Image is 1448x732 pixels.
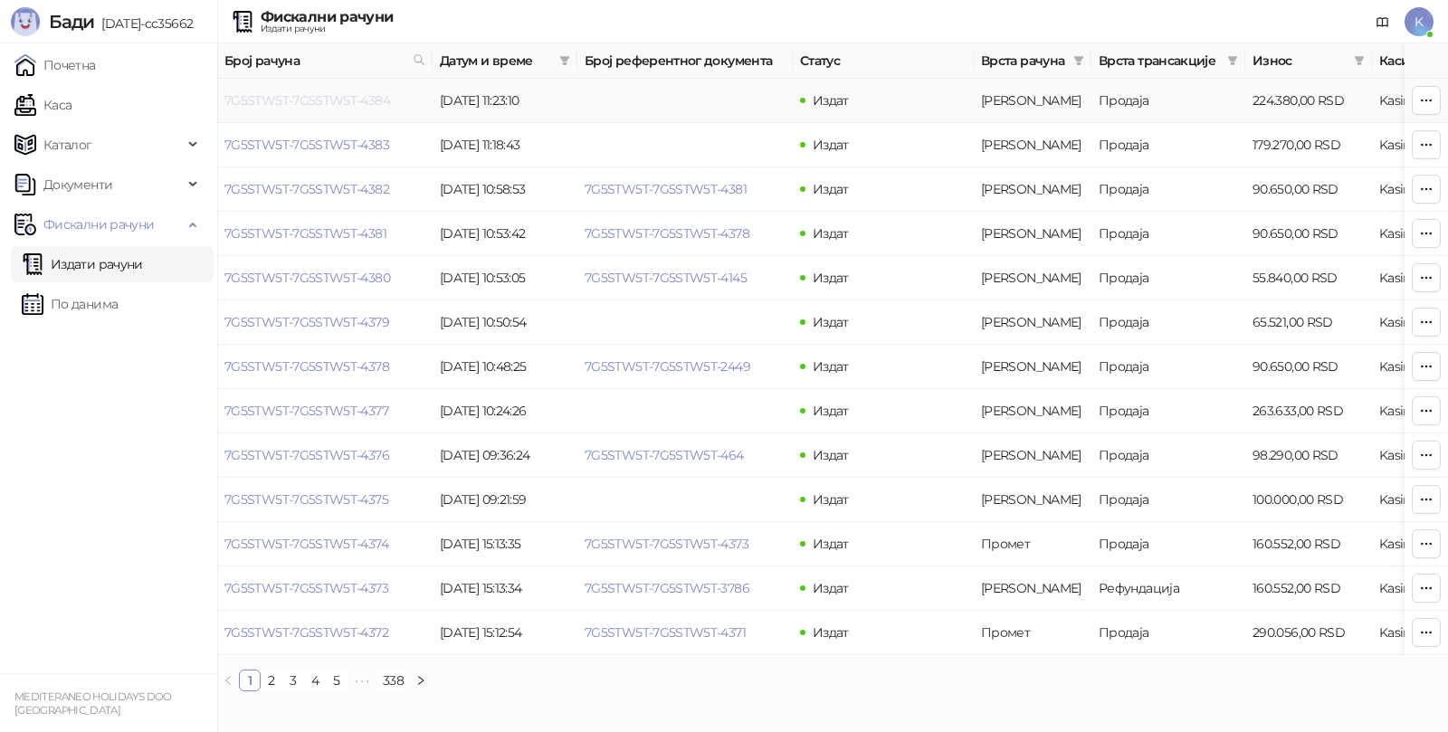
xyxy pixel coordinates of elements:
td: Рефундација [1091,566,1245,611]
span: Издат [813,314,849,330]
td: 55.840,00 RSD [1245,256,1372,300]
td: [DATE] 11:23:10 [433,79,577,123]
button: left [217,670,239,691]
li: 2 [261,670,282,691]
td: 98.290,00 RSD [1245,433,1372,478]
td: [DATE] 10:53:05 [433,256,577,300]
td: Продаја [1091,522,1245,566]
div: Издати рачуни [261,24,393,33]
li: 4 [304,670,326,691]
a: 7G5STW5T-7G5STW5T-4384 [224,92,390,109]
td: 7G5STW5T-7G5STW5T-4375 [217,478,433,522]
span: Каталог [43,127,92,163]
a: 7G5STW5T-7G5STW5T-3786 [585,580,749,596]
a: 7G5STW5T-7G5STW5T-4381 [224,225,386,242]
span: filter [559,55,570,66]
th: Број рачуна [217,43,433,79]
td: 65.521,00 RSD [1245,300,1372,345]
a: 7G5STW5T-7G5STW5T-4382 [224,181,389,197]
span: Бади [49,11,94,33]
li: Следећих 5 Страна [348,670,376,691]
span: filter [1073,55,1084,66]
span: Издат [813,536,849,552]
a: 338 [377,670,409,690]
a: 1 [240,670,260,690]
a: Почетна [14,47,96,83]
a: 3 [283,670,303,690]
span: filter [1354,55,1365,66]
td: 7G5STW5T-7G5STW5T-4376 [217,433,433,478]
span: K [1405,7,1434,36]
span: Врста трансакције [1099,51,1220,71]
span: right [415,675,426,686]
td: Продаја [1091,345,1245,389]
small: MEDITERANEO HOLIDAYS DOO [GEOGRAPHIC_DATA] [14,690,172,717]
td: 7G5STW5T-7G5STW5T-4377 [217,389,433,433]
li: 1 [239,670,261,691]
td: Продаја [1091,212,1245,256]
td: 263.633,00 RSD [1245,389,1372,433]
a: 7G5STW5T-7G5STW5T-4373 [585,536,748,552]
span: Издат [813,137,849,153]
span: Врста рачуна [981,51,1066,71]
td: Промет [974,611,1091,655]
td: 290.056,00 RSD [1245,611,1372,655]
th: Статус [793,43,974,79]
td: 7G5STW5T-7G5STW5T-4378 [217,345,433,389]
td: 7G5STW5T-7G5STW5T-4372 [217,611,433,655]
span: filter [1227,55,1238,66]
td: Аванс [974,123,1091,167]
td: Аванс [974,345,1091,389]
td: 7G5STW5T-7G5STW5T-4374 [217,522,433,566]
span: Издат [813,92,849,109]
td: Продаја [1091,79,1245,123]
a: 7G5STW5T-7G5STW5T-4145 [585,270,747,286]
span: Износ [1253,51,1347,71]
span: ••• [348,670,376,691]
li: 5 [326,670,348,691]
td: Продаја [1091,167,1245,212]
td: Продаја [1091,433,1245,478]
td: 90.650,00 RSD [1245,167,1372,212]
td: Продаја [1091,478,1245,522]
td: 160.552,00 RSD [1245,522,1372,566]
span: Издат [813,358,849,375]
span: Издат [813,447,849,463]
td: 7G5STW5T-7G5STW5T-4382 [217,167,433,212]
a: 2 [262,670,281,690]
td: [DATE] 15:13:35 [433,522,577,566]
a: 7G5STW5T-7G5STW5T-464 [585,447,744,463]
th: Врста трансакције [1091,43,1245,79]
span: Фискални рачуни [43,206,154,242]
a: 7G5STW5T-7G5STW5T-4375 [224,491,388,508]
span: Издат [813,491,849,508]
li: Претходна страна [217,670,239,691]
td: 7G5STW5T-7G5STW5T-4373 [217,566,433,611]
span: Издат [813,181,849,197]
td: Аванс [974,256,1091,300]
span: Број рачуна [224,51,405,71]
td: Продаја [1091,611,1245,655]
a: 7G5STW5T-7G5STW5T-4374 [224,536,388,552]
td: 224.380,00 RSD [1245,79,1372,123]
a: 7G5STW5T-7G5STW5T-4381 [585,181,747,197]
td: [DATE] 10:53:42 [433,212,577,256]
a: 7G5STW5T-7G5STW5T-4379 [224,314,389,330]
a: 7G5STW5T-7G5STW5T-4378 [224,358,389,375]
td: 7G5STW5T-7G5STW5T-4380 [217,256,433,300]
td: [DATE] 15:13:34 [433,566,577,611]
td: Продаја [1091,389,1245,433]
td: [DATE] 10:24:26 [433,389,577,433]
li: 3 [282,670,304,691]
td: [DATE] 10:58:53 [433,167,577,212]
span: left [223,675,233,686]
a: 7G5STW5T-7G5STW5T-4371 [585,624,746,641]
td: Аванс [974,433,1091,478]
td: 90.650,00 RSD [1245,212,1372,256]
td: Аванс [974,167,1091,212]
span: Издат [813,580,849,596]
td: Продаја [1091,300,1245,345]
li: 338 [376,670,410,691]
td: Аванс [974,389,1091,433]
span: Документи [43,166,112,203]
